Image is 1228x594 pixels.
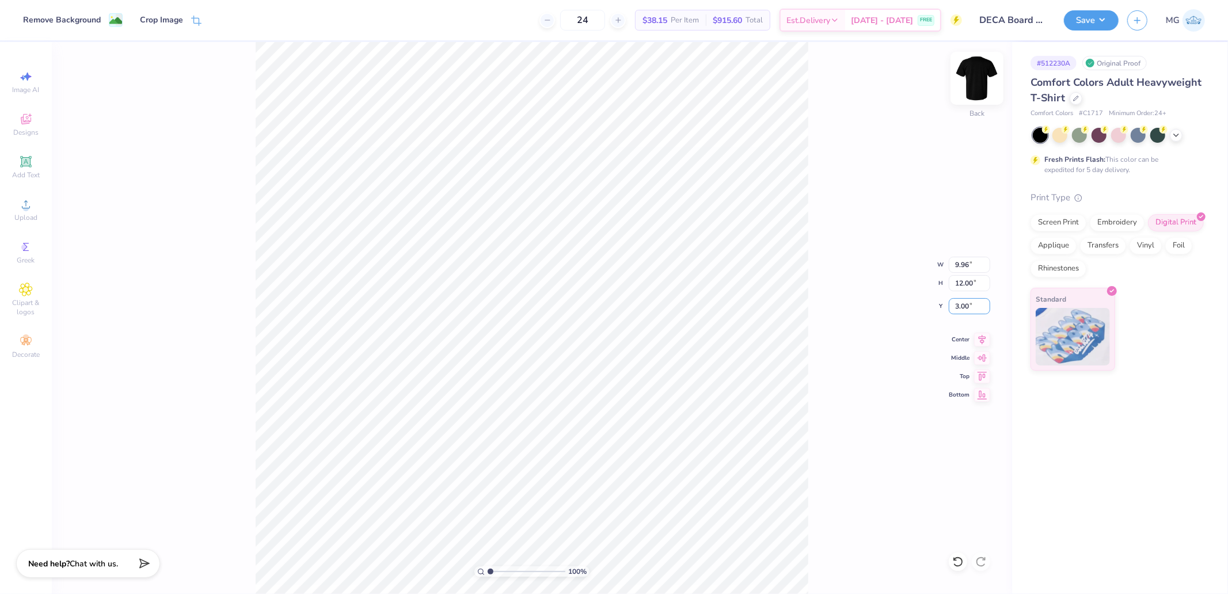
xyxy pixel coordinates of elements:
span: Clipart & logos [6,298,46,317]
span: FREE [920,16,932,24]
span: Comfort Colors [1031,109,1073,119]
span: # C1717 [1079,109,1103,119]
span: [DATE] - [DATE] [851,14,913,26]
a: MG [1166,9,1205,32]
img: Back [954,55,1000,101]
span: Center [949,336,970,344]
input: – – [560,10,605,31]
div: Transfers [1080,237,1126,254]
span: Upload [14,213,37,222]
div: Vinyl [1130,237,1162,254]
div: # 512230A [1031,56,1077,70]
div: Print Type [1031,191,1205,204]
span: $915.60 [713,14,742,26]
div: Applique [1031,237,1077,254]
div: Screen Print [1031,214,1086,231]
div: Crop Image [140,14,183,26]
div: Remove Background [23,14,101,26]
strong: Fresh Prints Flash: [1044,155,1105,164]
span: Comfort Colors Adult Heavyweight T-Shirt [1031,75,1202,105]
span: Top [949,372,970,380]
div: Digital Print [1148,214,1204,231]
span: Chat with us. [70,558,118,569]
div: Original Proof [1082,56,1147,70]
strong: Need help? [28,558,70,569]
span: 100 % [568,566,587,577]
span: Standard [1036,293,1066,305]
div: Back [970,109,984,119]
span: Image AI [13,85,40,94]
div: Embroidery [1090,214,1145,231]
div: Rhinestones [1031,260,1086,277]
img: Michael Galon [1183,9,1205,32]
span: Minimum Order: 24 + [1109,109,1166,119]
span: $38.15 [642,14,667,26]
div: This color can be expedited for 5 day delivery. [1044,154,1186,175]
span: Bottom [949,391,970,399]
span: Greek [17,256,35,265]
div: Foil [1165,237,1192,254]
img: Standard [1036,308,1110,365]
span: Middle [949,354,970,362]
button: Save [1064,10,1119,31]
span: Est. Delivery [786,14,830,26]
span: Designs [13,128,39,137]
span: Decorate [12,350,40,359]
input: Untitled Design [971,9,1055,32]
span: Add Text [12,170,40,180]
span: Per Item [671,14,699,26]
span: MG [1166,14,1180,27]
span: Total [746,14,763,26]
